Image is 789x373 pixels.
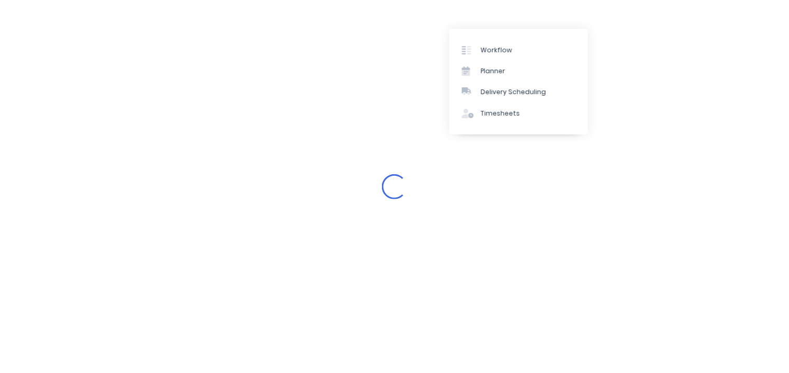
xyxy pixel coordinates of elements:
[481,66,505,76] div: Planner
[449,82,588,103] a: Delivery Scheduling
[449,39,588,60] a: Workflow
[481,46,512,55] div: Workflow
[481,109,520,118] div: Timesheets
[449,103,588,124] a: Timesheets
[449,61,588,82] a: Planner
[481,87,546,97] div: Delivery Scheduling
